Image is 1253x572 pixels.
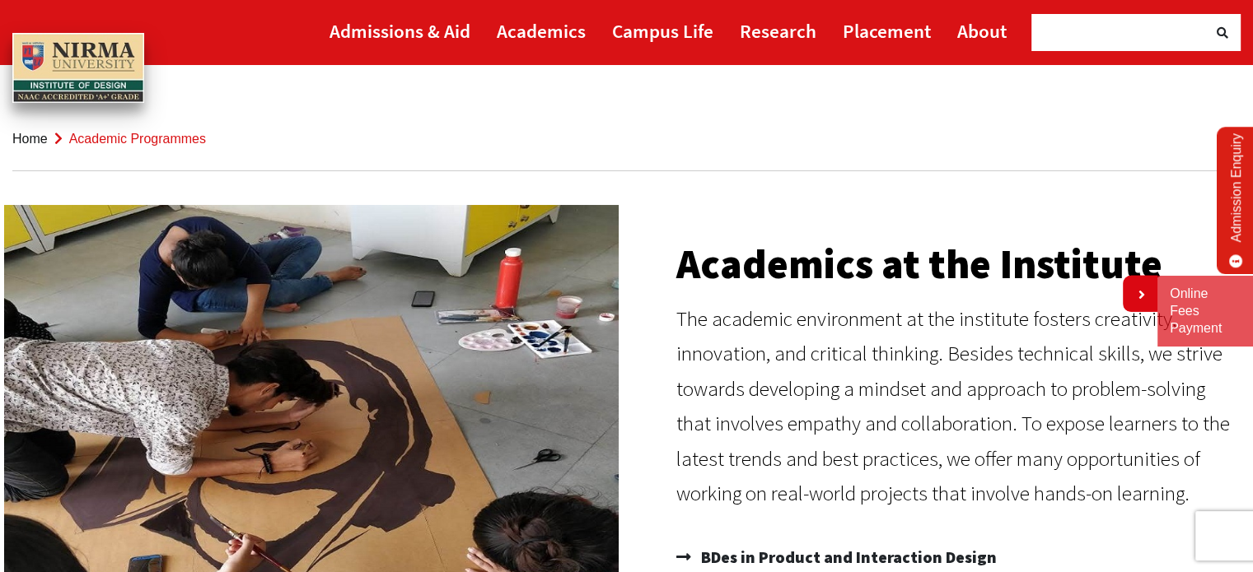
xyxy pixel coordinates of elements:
[612,12,713,49] a: Campus Life
[1170,286,1241,337] a: Online Fees Payment
[843,12,931,49] a: Placement
[676,244,1237,285] h2: Academics at the Institute
[497,12,586,49] a: Academics
[12,33,144,104] img: main_logo
[330,12,470,49] a: Admissions & Aid
[676,301,1237,511] p: The academic environment at the institute fosters creativity, innovation, and critical thinking. ...
[69,132,206,146] span: Academic Programmes
[957,12,1007,49] a: About
[740,12,816,49] a: Research
[12,107,1241,171] nav: breadcrumb
[12,132,48,146] a: Home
